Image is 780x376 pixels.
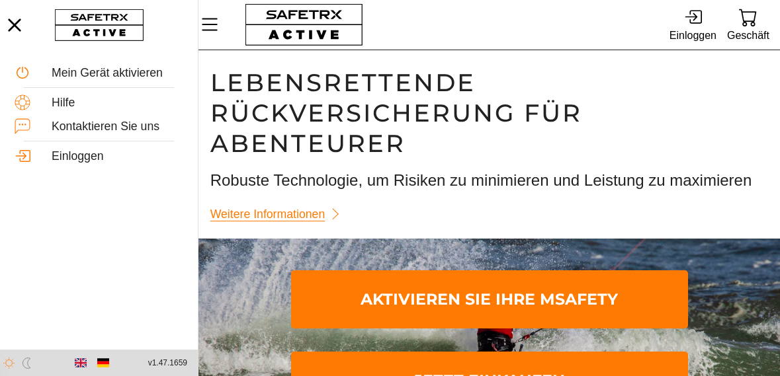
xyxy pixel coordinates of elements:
font: Robuste Technologie, um Risiken zu minimieren und Leistung zu maximieren [210,171,752,189]
font: Mein Gerät aktivieren [52,66,163,79]
button: Deutsch [92,352,114,374]
font: v1.47.1659 [148,358,187,367]
img: ContactUs.svg [15,118,30,134]
button: Englisch [69,352,92,374]
img: Help.svg [15,94,30,110]
font: Kontaktieren Sie uns [52,120,159,133]
img: ModeDark.svg [21,357,32,369]
font: Einloggen [52,149,104,163]
img: en.svg [75,357,87,369]
img: de.svg [97,357,109,369]
font: Geschäft [727,30,769,41]
button: Speisekarte [198,11,232,38]
a: Weitere Informationen [210,202,349,227]
img: ModeLight.svg [3,357,15,369]
font: Aktivieren Sie Ihre MSafety [361,289,618,309]
font: Weitere Informationen [210,207,325,221]
font: Einloggen [670,30,716,41]
button: v1.47.1659 [140,352,195,374]
font: Lebensrettende Rückversicherung für Abenteurer [210,67,582,158]
font: Hilfe [52,96,75,109]
a: Aktivieren Sie Ihre MSafety [291,270,688,328]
